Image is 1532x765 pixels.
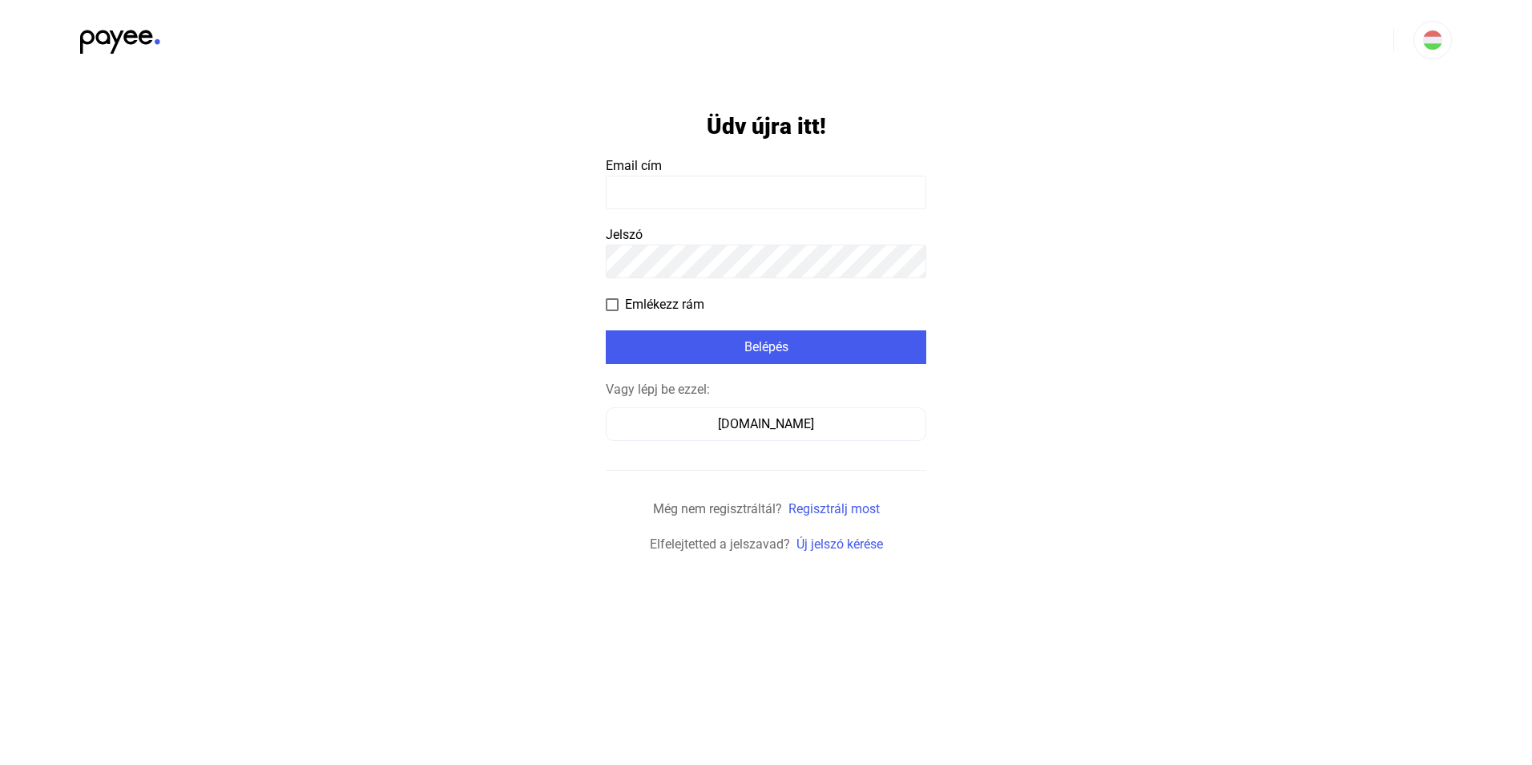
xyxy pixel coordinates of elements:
span: Még nem regisztráltál? [653,501,782,516]
button: [DOMAIN_NAME] [606,407,926,441]
span: Jelszó [606,227,643,242]
span: Elfelejtetted a jelszavad? [650,536,790,552]
div: Vagy lépj be ezzel: [606,380,926,399]
span: Emlékezz rám [625,295,704,314]
button: HU [1413,21,1452,59]
h1: Üdv újra itt! [707,112,826,140]
img: HU [1423,30,1442,50]
a: Regisztrálj most [788,501,880,516]
div: [DOMAIN_NAME] [611,415,921,434]
a: Új jelszó kérése [796,536,883,552]
div: Belépés [611,338,921,357]
a: [DOMAIN_NAME] [606,416,926,431]
img: black-payee-blue-dot.svg [80,21,160,54]
span: Email cím [606,158,662,173]
button: Belépés [606,330,926,364]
